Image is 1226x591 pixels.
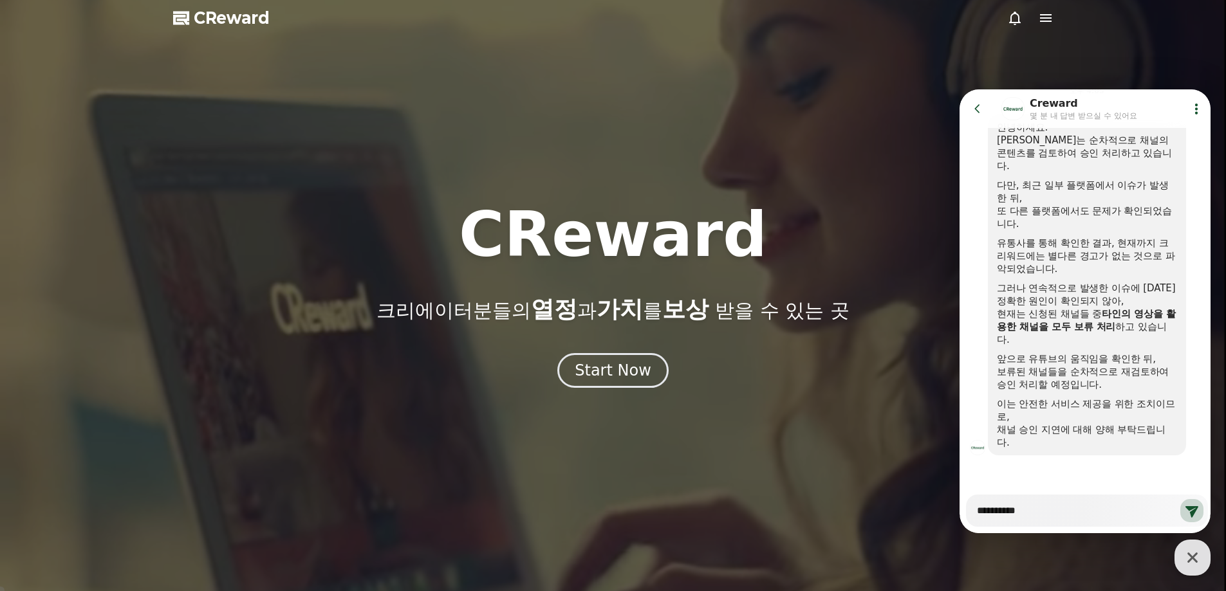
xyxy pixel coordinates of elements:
[597,296,643,322] span: 가치
[575,360,651,381] div: Start Now
[960,89,1211,533] iframe: Channel chat
[194,8,270,28] span: CReward
[662,296,709,322] span: 보상
[459,204,767,266] h1: CReward
[376,296,849,322] p: 크리에이터분들의 과 를 받을 수 있는 곳
[557,366,669,378] a: Start Now
[173,8,270,28] a: CReward
[557,353,669,388] button: Start Now
[531,296,577,322] span: 열정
